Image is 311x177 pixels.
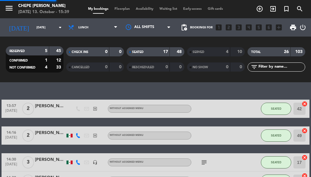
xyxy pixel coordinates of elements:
[110,107,143,110] span: Without assigned menu
[251,51,261,54] span: TOTAL
[289,24,297,31] span: print
[93,106,97,111] i: exit_to_app
[265,23,273,31] i: looks_6
[22,129,34,142] span: 2
[4,102,19,109] span: 13:57
[299,18,306,37] div: LOG OUT
[133,7,156,11] span: Availability
[45,58,47,62] strong: 1
[110,134,143,136] span: Without assigned menu
[295,50,304,54] strong: 103
[299,24,306,31] i: power_settings_new
[5,21,33,34] i: [DATE]
[110,161,143,163] span: Without assigned menu
[56,49,62,53] strong: 45
[45,49,47,53] strong: 5
[35,156,65,163] div: [PERSON_NAME]
[5,4,14,13] i: menu
[132,51,144,54] span: SEATED
[56,65,62,69] strong: 33
[119,50,123,54] strong: 0
[245,23,253,31] i: looks_4
[156,7,180,11] span: Waiting list
[56,24,64,31] i: arrow_drop_down
[190,26,213,29] span: Bookings for
[269,5,277,12] i: exit_to_app
[4,155,19,162] span: 14:30
[18,3,69,9] div: Chepe [PERSON_NAME]
[35,103,65,110] div: [PERSON_NAME]
[78,26,88,29] span: Lunch
[93,160,97,165] i: headset_mic
[180,7,205,11] span: Early-access
[226,50,228,54] strong: 4
[284,50,289,54] strong: 26
[4,136,19,143] span: [DATE]
[205,7,226,11] span: Gift cards
[271,107,281,110] span: SEATED
[271,161,281,164] span: SEATED
[105,65,108,69] strong: 0
[93,133,97,138] i: exit_to_app
[226,65,228,69] strong: 0
[240,65,243,69] strong: 0
[4,129,19,136] span: 14:16
[56,58,62,62] strong: 12
[180,24,188,31] span: pending_actions
[5,4,14,15] button: menu
[105,50,108,54] strong: 0
[283,5,290,12] i: turned_in_not
[215,23,223,31] i: looks_one
[258,64,305,70] input: Filter by name...
[9,50,25,53] span: RESERVED
[251,63,258,71] i: filter_list
[302,154,308,161] i: cancel
[4,162,19,169] span: [DATE]
[200,159,208,166] i: subject
[302,101,308,107] i: cancel
[85,7,111,11] span: My bookings
[261,129,291,142] button: SEATED
[255,23,263,31] i: looks_5
[45,65,47,69] strong: 4
[111,7,133,11] span: Floorplan
[225,23,233,31] i: looks_two
[302,128,308,134] i: cancel
[237,50,243,54] strong: 10
[22,103,34,115] span: 2
[177,50,183,54] strong: 48
[72,51,88,54] span: CHECK INS
[193,51,204,54] span: SERVED
[163,50,168,54] strong: 17
[166,65,168,69] strong: 0
[235,23,243,31] i: looks_3
[179,65,183,69] strong: 0
[9,59,28,62] span: CONFIRMED
[271,134,281,137] span: SEATED
[72,66,90,69] span: CANCELLED
[35,129,65,136] div: [PERSON_NAME]
[132,66,154,69] span: RESCHEDULED
[296,5,303,12] i: search
[193,66,208,69] span: NO SHOW
[22,156,34,168] span: 3
[18,9,69,15] div: [DATE] 13. October - 15:39
[4,109,19,116] span: [DATE]
[119,65,123,69] strong: 0
[275,23,283,31] i: add_box
[261,103,291,115] button: SEATED
[256,5,263,12] i: add_circle_outline
[9,66,36,69] span: NOT CONFIRMED
[261,156,291,168] button: SEATED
